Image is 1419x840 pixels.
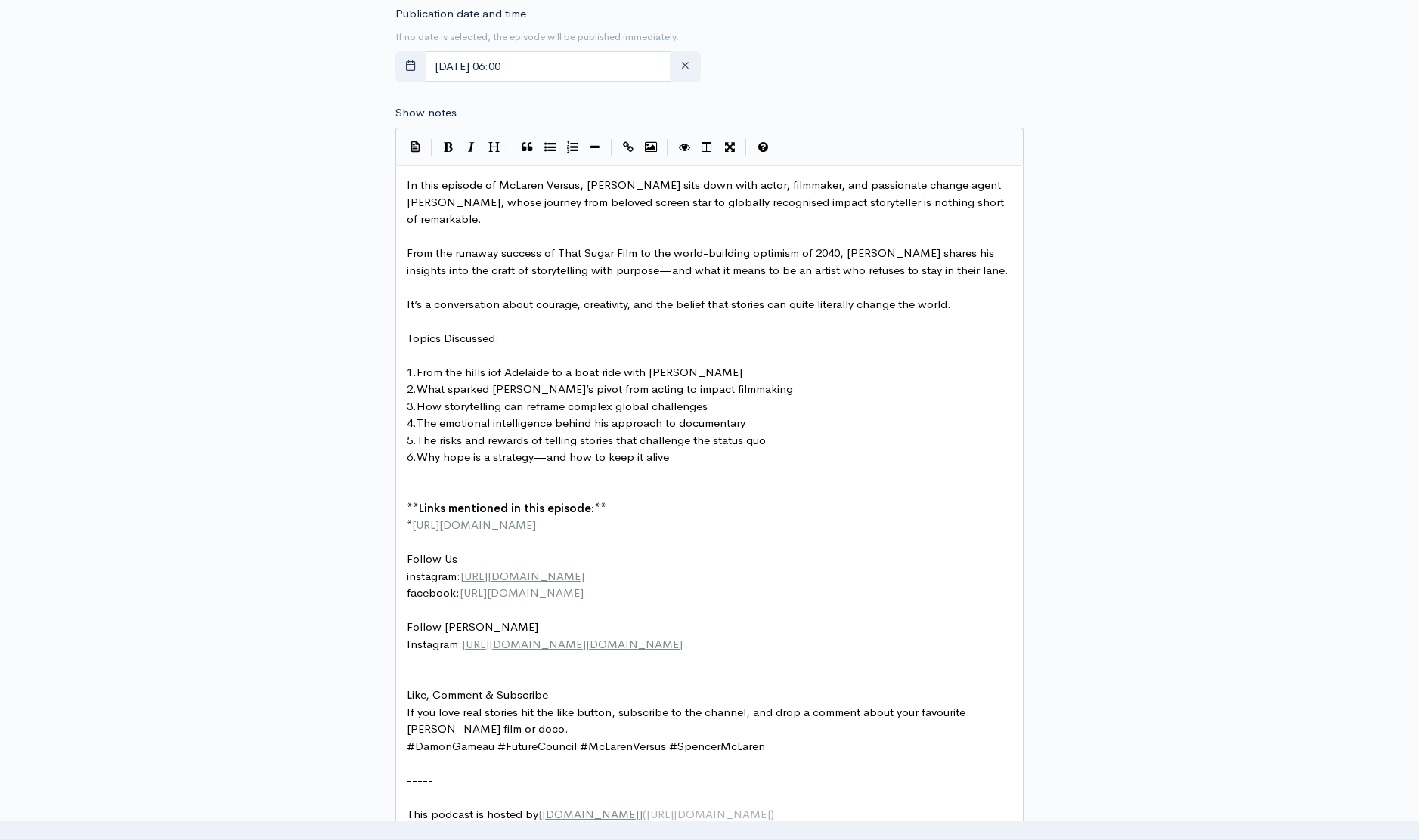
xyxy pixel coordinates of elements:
span: [URL][DOMAIN_NAME] [460,569,584,583]
button: clear [670,51,701,82]
button: Markdown Guide [751,136,774,159]
span: [URL][DOMAIN_NAME] [460,585,584,600]
span: #DamonGameau #FutureCouncil #McLarenVersus #SpencerMcLaren [407,739,765,753]
button: Heading [482,136,505,159]
span: ----- [407,773,433,787]
button: Toggle Side by Side [696,136,718,159]
i: | [611,139,612,156]
span: facebook: [407,585,584,600]
span: 6. [407,449,417,464]
span: Like, Comment & Subscribe [407,687,548,702]
button: Generic List [538,136,561,159]
span: Follow Us [407,551,457,566]
span: In this episode of McLaren Versus, [PERSON_NAME] sits down with actor, filmmaker, and passionate ... [407,178,1007,226]
span: 4. [407,415,417,430]
span: 1. [407,365,417,379]
span: What sparked [PERSON_NAME]’s pivot from acting to impact filmmaking [417,381,793,396]
label: Show notes [395,104,457,122]
button: Quote [516,136,538,159]
span: The risks and rewards of telling stories that challenge the status quo [417,433,766,447]
span: If you love real stories hit the like button, subscribe to the channel, and drop a comment about ... [407,705,968,737]
span: [URL][DOMAIN_NAME] [646,807,770,821]
button: Bold [437,136,460,159]
button: Toggle Fullscreen [718,136,741,159]
span: Follow [PERSON_NAME] [407,619,538,634]
span: instagram: [407,569,584,583]
i: | [510,139,511,156]
span: From the hills iof Adelaide to a boat ride with [PERSON_NAME] [417,365,742,379]
button: Italic [460,136,482,159]
i: | [745,139,747,156]
span: The emotional intelligence behind his approach to documentary [417,415,745,430]
button: Insert Show Notes Template [404,135,426,158]
span: It’s a conversation about courage, creativity, and the belief that stories can quite literally ch... [407,297,951,311]
span: [URL][DOMAIN_NAME] [412,517,536,532]
button: Toggle Preview [673,136,696,159]
button: Numbered List [561,136,584,159]
span: 2. [407,381,417,396]
button: Insert Horizontal Line [584,136,606,159]
button: toggle [395,51,426,82]
span: 3. [407,399,417,413]
span: This podcast is hosted by [407,807,774,821]
span: [URL][DOMAIN_NAME][DOMAIN_NAME] [462,637,683,651]
span: ) [770,807,774,821]
span: [DOMAIN_NAME] [542,807,639,821]
i: | [431,139,432,156]
span: Topics Discussed: [407,331,499,345]
button: Insert Image [640,136,662,159]
span: ( [643,807,646,821]
span: 5. [407,433,417,447]
span: Links mentioned in this episode: [419,501,594,515]
span: From the runaway success of That Sugar Film to the world-building optimism of 2040, [PERSON_NAME]... [407,246,1008,277]
span: [ [538,807,542,821]
i: | [667,139,668,156]
span: Instagram: [407,637,683,651]
span: Why hope is a strategy—and how to keep it alive [417,449,669,464]
span: How storytelling can reframe complex global challenges [417,399,708,413]
label: Publication date and time [395,5,526,23]
small: If no date is selected, the episode will be published immediately. [395,30,679,43]
button: Create Link [617,136,640,159]
span: ] [639,807,643,821]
